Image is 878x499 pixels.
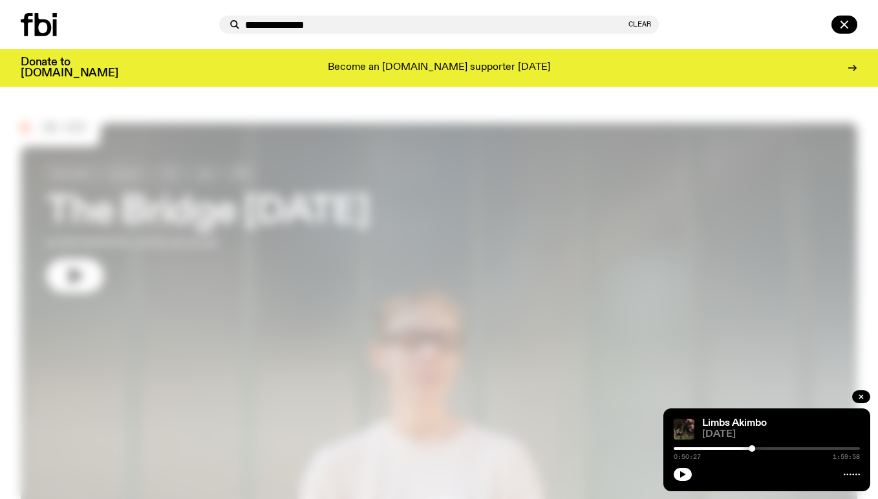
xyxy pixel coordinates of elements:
[702,418,767,428] a: Limbs Akimbo
[702,430,860,439] span: [DATE]
[833,454,860,460] span: 1:59:58
[328,62,550,74] p: Become an [DOMAIN_NAME] supporter [DATE]
[628,21,651,28] button: Clear
[21,57,118,79] h3: Donate to [DOMAIN_NAME]
[674,454,701,460] span: 0:50:27
[674,419,694,439] img: Jackson sits at an outdoor table, legs crossed and gazing at a black and brown dog also sitting a...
